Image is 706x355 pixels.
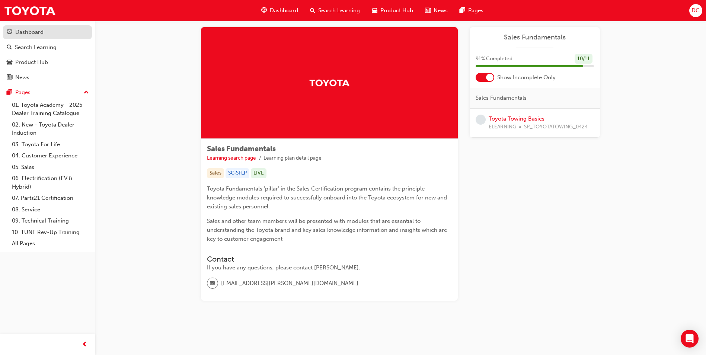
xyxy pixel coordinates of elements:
[454,3,489,18] a: pages-iconPages
[251,168,266,178] div: LIVE
[9,99,92,119] a: 01. Toyota Academy - 2025 Dealer Training Catalogue
[255,3,304,18] a: guage-iconDashboard
[476,94,527,102] span: Sales Fundamentals
[82,340,87,349] span: prev-icon
[3,25,92,39] a: Dashboard
[476,55,512,63] span: 91 % Completed
[3,71,92,84] a: News
[7,29,12,36] span: guage-icon
[3,86,92,99] button: Pages
[207,218,448,242] span: Sales and other team members will be presented with modules that are essential to understanding t...
[207,155,256,161] a: Learning search page
[309,76,350,89] img: Trak
[270,6,298,15] span: Dashboard
[366,3,419,18] a: car-iconProduct Hub
[681,330,699,348] div: Open Intercom Messenger
[9,215,92,227] a: 09. Technical Training
[207,144,276,153] span: Sales Fundamentals
[261,6,267,15] span: guage-icon
[318,6,360,15] span: Search Learning
[7,89,12,96] span: pages-icon
[207,255,452,263] h3: Contact
[9,161,92,173] a: 05. Sales
[3,55,92,69] a: Product Hub
[7,44,12,51] span: search-icon
[310,6,315,15] span: search-icon
[15,28,44,36] div: Dashboard
[15,88,31,97] div: Pages
[9,227,92,238] a: 10. TUNE Rev-Up Training
[9,139,92,150] a: 03. Toyota For Life
[372,6,377,15] span: car-icon
[419,3,454,18] a: news-iconNews
[460,6,465,15] span: pages-icon
[9,192,92,204] a: 07. Parts21 Certification
[7,74,12,81] span: news-icon
[468,6,483,15] span: Pages
[4,2,56,19] img: Trak
[689,4,702,17] button: DC
[15,73,29,82] div: News
[434,6,448,15] span: News
[207,263,452,272] div: If you have any questions, please contact [PERSON_NAME].
[3,41,92,54] a: Search Learning
[15,43,57,52] div: Search Learning
[489,123,516,131] span: ELEARNING
[263,154,322,163] li: Learning plan detail page
[9,173,92,192] a: 06. Electrification (EV & Hybrid)
[84,88,89,97] span: up-icon
[207,168,224,178] div: Sales
[9,238,92,249] a: All Pages
[575,54,592,64] div: 10 / 11
[207,185,448,210] span: Toyota Fundamentals 'pillar' in the Sales Certification program contains the principle knowledge ...
[210,279,215,288] span: email-icon
[9,204,92,215] a: 08. Service
[380,6,413,15] span: Product Hub
[15,58,48,67] div: Product Hub
[9,150,92,161] a: 04. Customer Experience
[476,115,486,125] span: learningRecordVerb_NONE-icon
[691,6,700,15] span: DC
[9,119,92,139] a: 02. New - Toyota Dealer Induction
[3,24,92,86] button: DashboardSearch LearningProduct HubNews
[226,168,249,178] div: SC-SFLP
[476,33,594,42] a: Sales Fundamentals
[489,115,544,122] a: Toyota Towing Basics
[524,123,588,131] span: SP_TOYOTATOWING_0424
[497,73,556,82] span: Show Incomplete Only
[7,59,12,66] span: car-icon
[221,279,358,288] span: [EMAIL_ADDRESS][PERSON_NAME][DOMAIN_NAME]
[304,3,366,18] a: search-iconSearch Learning
[425,6,431,15] span: news-icon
